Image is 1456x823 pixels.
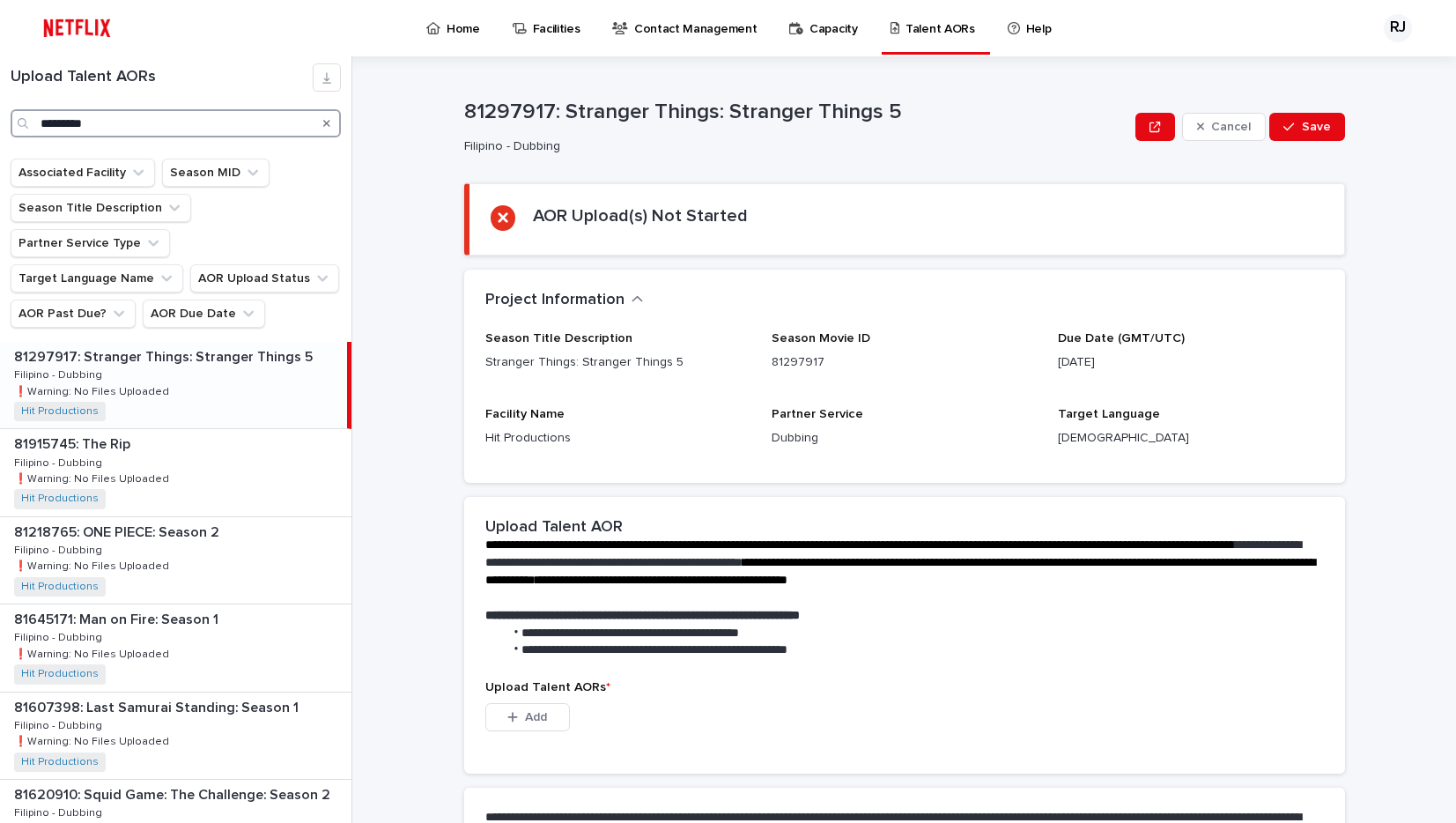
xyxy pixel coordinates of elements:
[485,703,570,731] button: Add
[14,470,173,486] p: ❗️Warning: No Files Uploaded
[1058,408,1160,420] span: Target Language
[11,264,183,293] button: Target Language Name
[14,628,106,644] p: Filipino - Dubbing
[1211,121,1251,133] span: Cancel
[485,291,625,310] h2: Project Information
[14,521,223,541] p: 81218765: ONE PIECE: Season 2
[533,205,748,226] h2: AOR Upload(s) Not Started
[21,493,99,505] a: Hit Productions
[772,408,863,420] span: Partner Service
[1269,113,1344,141] button: Save
[21,756,99,768] a: Hit Productions
[143,300,265,328] button: AOR Due Date
[1058,353,1323,372] p: [DATE]
[14,783,334,804] p: 81620910: Squid Game: The Challenge: Season 2
[14,454,106,470] p: Filipino - Dubbing
[485,408,565,420] span: Facility Name
[772,429,1037,448] p: Dubbing
[464,139,1122,154] p: Filipino - Dubbing
[772,332,870,345] span: Season Movie ID
[190,264,339,293] button: AOR Upload Status
[14,433,134,453] p: 81915745: The Rip
[1182,113,1267,141] button: Cancel
[14,804,106,819] p: Filipino - Dubbing
[525,711,547,723] span: Add
[11,109,341,137] input: Search
[485,291,644,310] button: Project Information
[21,405,99,418] a: Hit Productions
[14,366,106,382] p: Filipino - Dubbing
[11,229,170,257] button: Partner Service Type
[11,68,313,87] h1: Upload Talent AORs
[35,11,119,46] img: ifQbXi3ZQGMSEF7WDB7W
[14,382,173,398] p: ❗️Warning: No Files Uploaded
[11,194,191,222] button: Season Title Description
[11,159,155,187] button: Associated Facility
[464,100,1129,125] p: 81297917: Stranger Things: Stranger Things 5
[485,429,750,448] p: Hit Productions
[14,716,106,732] p: Filipino - Dubbing
[1302,121,1331,133] span: Save
[485,681,610,693] span: Upload Talent AORs
[21,581,99,593] a: Hit Productions
[1058,429,1323,448] p: [DEMOGRAPHIC_DATA]
[485,353,750,372] p: Stranger Things: Stranger Things 5
[21,668,99,680] a: Hit Productions
[162,159,270,187] button: Season MID
[485,518,623,538] h2: Upload Talent AOR
[14,732,173,748] p: ❗️Warning: No Files Uploaded
[14,645,173,661] p: ❗️Warning: No Files Uploaded
[14,557,173,573] p: ❗️Warning: No Files Uploaded
[14,696,302,716] p: 81607398: Last Samurai Standing: Season 1
[1384,14,1412,42] div: RJ
[1058,332,1185,345] span: Due Date (GMT/UTC)
[14,541,106,557] p: Filipino - Dubbing
[772,353,1037,372] p: 81297917
[485,332,632,345] span: Season Title Description
[14,345,316,366] p: 81297917: Stranger Things: Stranger Things 5
[14,608,222,628] p: 81645171: Man on Fire: Season 1
[11,300,136,328] button: AOR Past Due?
